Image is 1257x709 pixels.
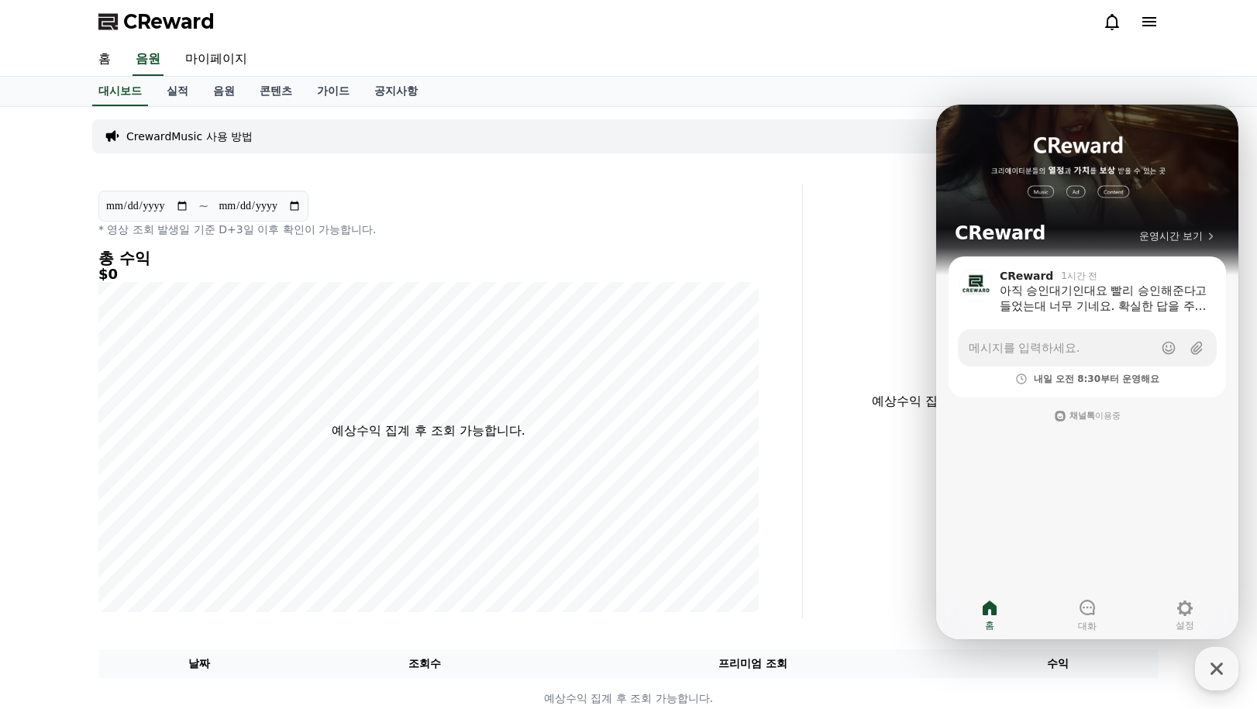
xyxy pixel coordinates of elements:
a: 대시보드 [92,77,148,106]
a: CrewardMusic 사용 방법 [126,129,253,144]
a: 콘텐츠 [247,77,305,106]
th: 수익 [956,649,1159,678]
a: 가이드 [305,77,362,106]
p: 예상수익 집계 후 조회 가능합니다. [815,392,1121,411]
th: 프리미엄 조회 [549,649,956,678]
p: 예상수익 집계 후 조회 가능합니다. [332,422,525,440]
a: CReward [98,9,215,34]
a: 음원 [133,43,164,76]
a: 실적 [154,77,201,106]
h5: $0 [98,267,759,282]
a: 음원 [201,77,247,106]
th: 조회수 [301,649,549,678]
a: 공지사항 [362,77,430,106]
p: ~ [198,197,208,215]
h4: 총 수익 [98,250,759,267]
a: 마이페이지 [173,43,260,76]
p: 예상수익 집계 후 조회 가능합니다. [99,690,1158,707]
th: 날짜 [98,649,301,678]
span: CReward [123,9,215,34]
a: 홈 [86,43,123,76]
p: * 영상 조회 발생일 기준 D+3일 이후 확인이 가능합니다. [98,222,759,237]
iframe: Channel chat [936,105,1238,639]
